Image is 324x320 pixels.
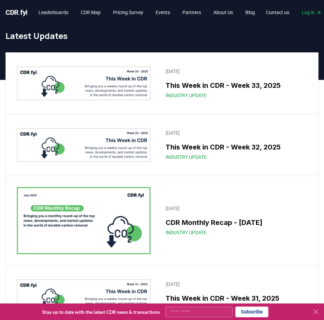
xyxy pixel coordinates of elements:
a: CDR.fyi [5,8,27,17]
span: Industry Update [166,92,206,99]
p: [DATE] [166,281,303,288]
p: [DATE] [166,130,303,136]
h3: This Week in CDR - Week 31, 2025 [166,293,303,303]
img: This Week in CDR - Week 31, 2025 blog post image [17,279,150,313]
p: [DATE] [166,68,303,75]
h3: CDR Monthly Recap - [DATE] [166,217,303,228]
a: Contact us [260,6,295,19]
a: Blog [240,6,260,19]
img: CDR Monthly Recap - July 2025 blog post image [17,187,150,254]
span: CDR fyi [5,8,27,17]
h3: This Week in CDR - Week 33, 2025 [166,80,303,91]
a: [DATE]This Week in CDR - Week 32, 2025Industry Update [161,125,307,165]
a: [DATE]This Week in CDR - Week 33, 2025Industry Update [161,64,307,103]
a: CDR Map [75,6,106,19]
span: Industry Update [166,229,206,236]
img: This Week in CDR - Week 32, 2025 blog post image [17,128,150,162]
a: Events [150,6,176,19]
span: . [19,8,21,17]
img: This Week in CDR - Week 33, 2025 blog post image [17,66,150,100]
a: [DATE]This Week in CDR - Week 31, 2025Industry Update [161,277,307,316]
p: [DATE] [166,205,303,212]
a: Partners [177,6,206,19]
a: [DATE]CDR Monthly Recap - [DATE]Industry Update [161,201,307,240]
span: Log in [302,9,322,16]
span: Industry Update [166,154,206,161]
nav: Main [33,6,260,19]
h1: Latest Updates [5,30,319,41]
a: Pricing Survey [108,6,149,19]
a: Leaderboards [33,6,74,19]
h3: This Week in CDR - Week 32, 2025 [166,142,303,152]
a: About Us [208,6,238,19]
